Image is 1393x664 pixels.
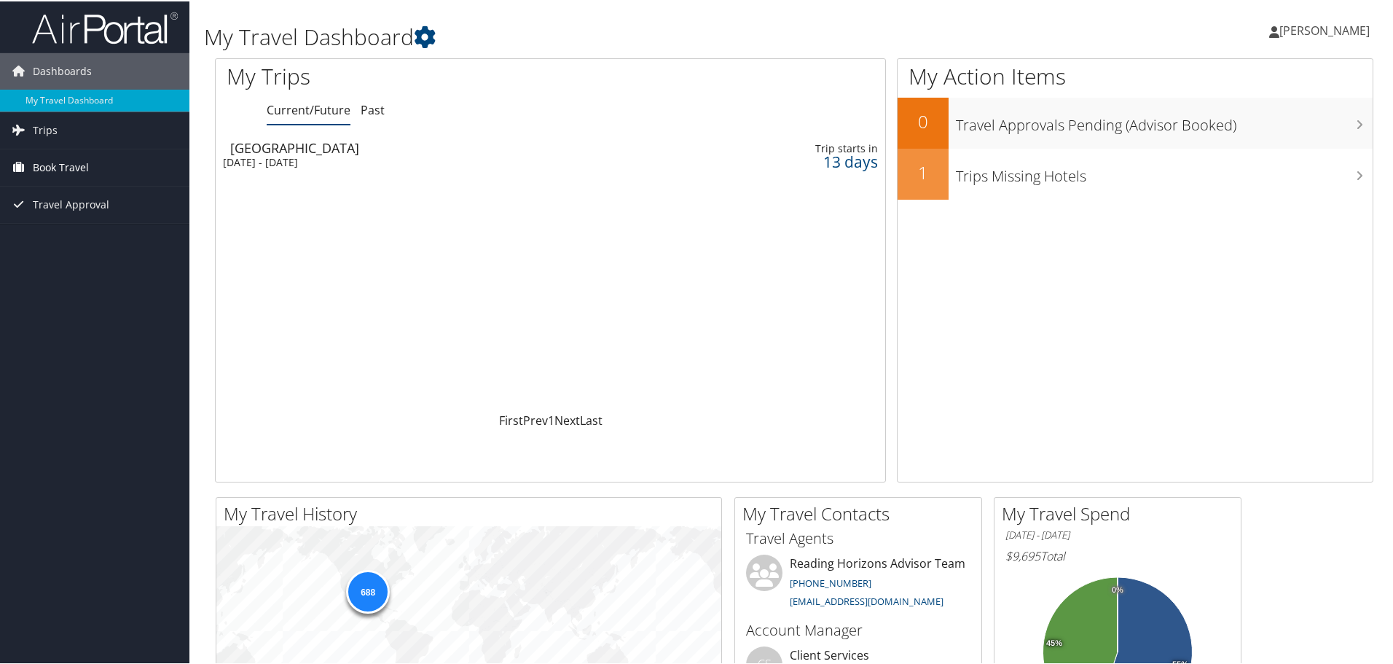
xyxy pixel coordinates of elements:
[361,101,385,117] a: Past
[1005,547,1040,563] span: $9,695
[499,411,523,427] a: First
[32,9,178,44] img: airportal-logo.png
[731,154,879,167] div: 13 days
[790,593,943,606] a: [EMAIL_ADDRESS][DOMAIN_NAME]
[523,411,548,427] a: Prev
[33,111,58,147] span: Trips
[739,553,978,613] li: Reading Horizons Advisor Team
[204,20,991,51] h1: My Travel Dashboard
[898,159,949,184] h2: 1
[548,411,554,427] a: 1
[956,106,1373,134] h3: Travel Approvals Pending (Advisor Booked)
[1005,527,1230,541] h6: [DATE] - [DATE]
[956,157,1373,185] h3: Trips Missing Hotels
[1046,638,1062,647] tspan: 45%
[223,155,641,168] div: [DATE] - [DATE]
[267,101,350,117] a: Current/Future
[1005,547,1230,563] h6: Total
[790,575,871,588] a: [PHONE_NUMBER]
[746,619,970,639] h3: Account Manager
[1002,500,1241,525] h2: My Travel Spend
[33,148,89,184] span: Book Travel
[898,60,1373,90] h1: My Action Items
[346,569,390,612] div: 688
[33,52,92,88] span: Dashboards
[746,527,970,547] h3: Travel Agents
[224,500,721,525] h2: My Travel History
[580,411,603,427] a: Last
[227,60,595,90] h1: My Trips
[898,147,1373,198] a: 1Trips Missing Hotels
[742,500,981,525] h2: My Travel Contacts
[230,140,648,153] div: [GEOGRAPHIC_DATA]
[33,185,109,222] span: Travel Approval
[731,141,879,154] div: Trip starts in
[554,411,580,427] a: Next
[1279,21,1370,37] span: [PERSON_NAME]
[1269,7,1384,51] a: [PERSON_NAME]
[1112,585,1123,593] tspan: 0%
[898,108,949,133] h2: 0
[898,96,1373,147] a: 0Travel Approvals Pending (Advisor Booked)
